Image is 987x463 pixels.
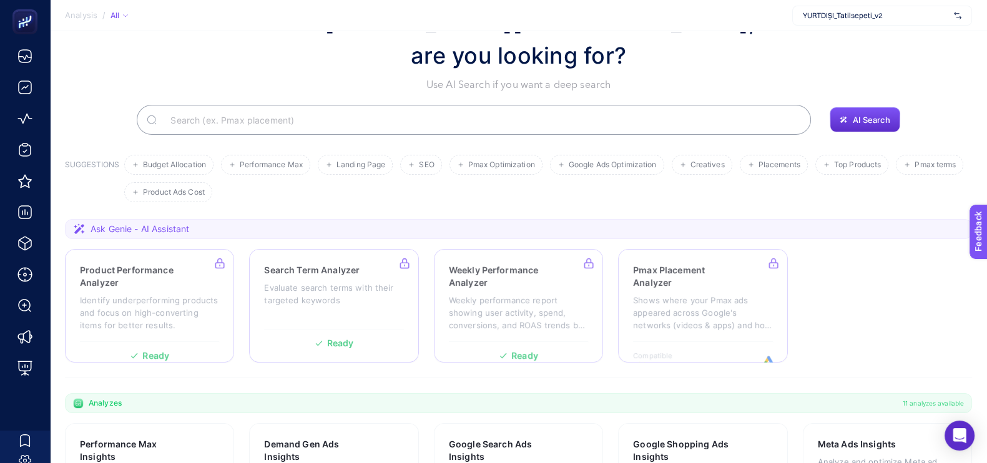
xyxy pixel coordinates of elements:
span: YURTDIŞI_Tatilsepeti_v2 [803,11,949,21]
h3: Performance Max Insights [80,438,180,463]
button: AI Search [830,107,900,132]
span: AI Search [852,115,890,125]
span: Landing Page [336,160,385,170]
p: Use AI Search if you want a deep search [213,77,825,92]
h1: Welcome [PERSON_NAME][GEOGRAPHIC_DATA], What are you looking for? [213,5,825,72]
span: Creatives [690,160,725,170]
span: Performance Max [240,160,303,170]
span: Ask Genie - AI Assistant [91,223,189,235]
div: All [110,11,128,21]
img: svg%3e [954,9,961,22]
h3: SUGGESTIONS [65,160,119,202]
span: SEO [419,160,434,170]
span: Feedback [7,4,47,14]
span: Pmax Optimization [468,160,535,170]
h3: Google Shopping Ads Insights [633,438,735,463]
span: Product Ads Cost [143,188,205,197]
span: Budget Allocation [143,160,206,170]
span: Analyzes [89,398,122,408]
span: Top Products [834,160,881,170]
span: 11 analyzes available [903,398,964,408]
div: Open Intercom Messenger [945,421,975,451]
a: Search Term AnalyzerEvaluate search terms with their targeted keywordsReady [249,249,418,363]
span: Placements [759,160,800,170]
span: Google Ads Optimization [569,160,657,170]
a: Weekly Performance AnalyzerWeekly performance report showing user activity, spend, conversions, a... [434,249,603,363]
a: Product Performance AnalyzerIdentify underperforming products and focus on high-converting items ... [65,249,234,363]
span: Analysis [65,11,97,21]
input: Search [160,102,801,137]
span: / [102,10,106,20]
h3: Google Search Ads Insights [449,438,550,463]
a: Pmax Placement AnalyzerShows where your Pmax ads appeared across Google's networks (videos & apps... [618,249,787,363]
span: Pmax terms [915,160,956,170]
h3: Demand Gen Ads Insights [264,438,365,463]
h3: Meta Ads Insights [818,438,896,451]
